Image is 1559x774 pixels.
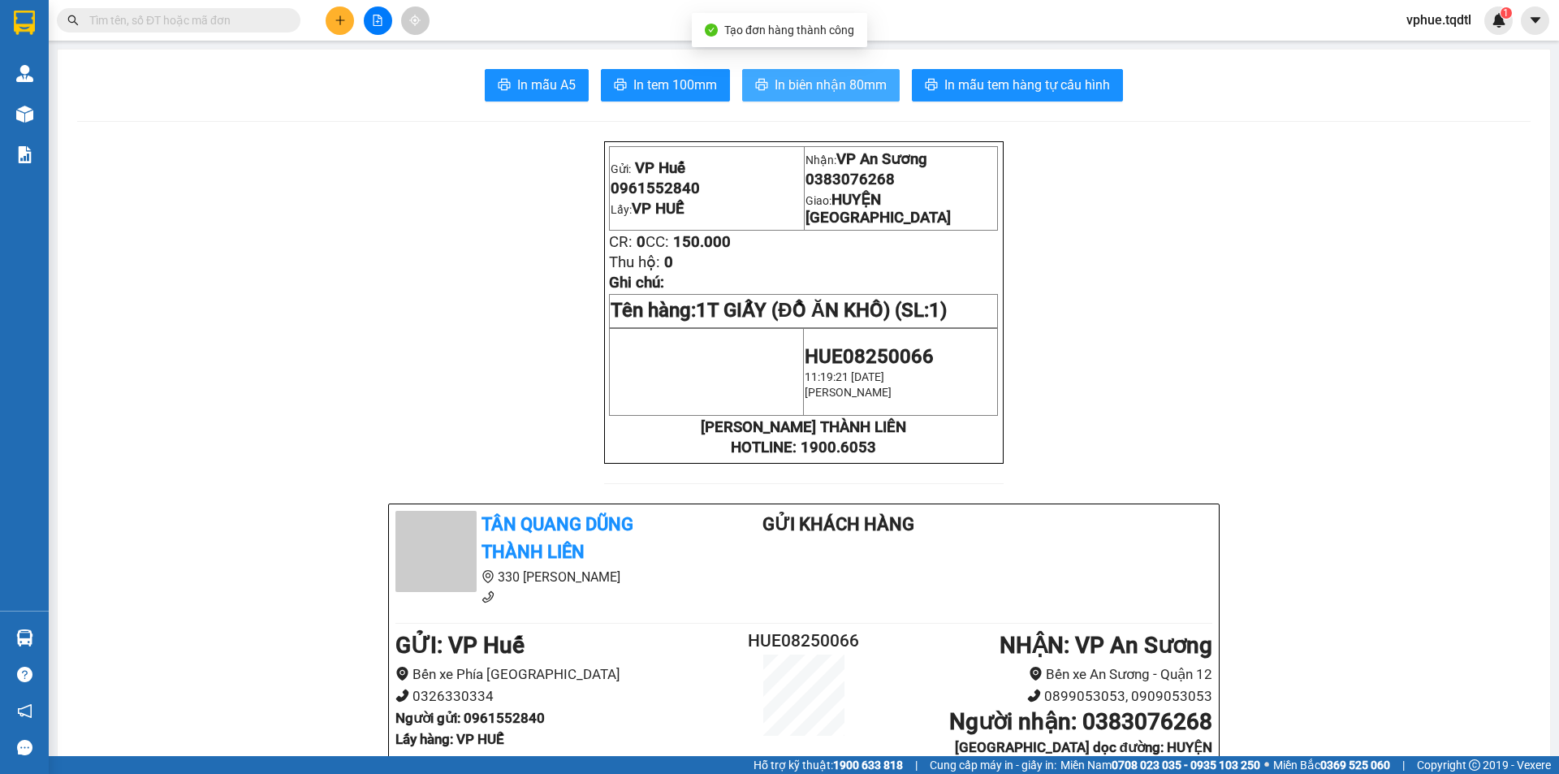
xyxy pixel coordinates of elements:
span: VP HUẾ [632,200,684,218]
b: GỬI : VP Huế [395,632,525,659]
img: warehouse-icon [16,629,33,646]
b: Lấy hàng : VP HUẾ [395,731,504,747]
span: Tên hàng: [611,299,947,322]
span: HUYỆN [GEOGRAPHIC_DATA] [805,191,951,227]
span: Giao: [805,194,951,225]
strong: HOTLINE: 1900.6053 [731,439,876,456]
h2: HUE08250066 [736,628,872,655]
img: solution-icon [16,146,33,163]
span: phone [395,689,409,703]
span: vphue.tqdtl [1393,10,1484,30]
span: printer [925,78,938,93]
span: 1 [1503,7,1509,19]
button: printerIn biên nhận 80mm [742,69,900,102]
span: message [17,740,32,755]
button: printerIn mẫu A5 [485,69,589,102]
span: 11:19:21 [DATE] [805,370,884,383]
span: printer [755,78,768,93]
span: environment [395,667,409,681]
sup: 1 [1501,7,1512,19]
span: VP An Sương [836,150,927,168]
span: 0 [637,233,646,251]
span: In mẫu A5 [517,75,576,95]
li: 330 [PERSON_NAME] [395,567,697,587]
span: Tạo đơn hàng thành công [724,24,854,37]
span: CC: [646,233,669,251]
span: Thu hộ: [609,253,660,271]
button: printerIn tem 100mm [601,69,730,102]
span: printer [614,78,627,93]
b: NHẬN : VP An Sương [1000,632,1212,659]
button: aim [401,6,430,35]
span: aim [409,15,421,26]
span: In biên nhận 80mm [775,75,887,95]
span: In mẫu tem hàng tự cấu hình [944,75,1110,95]
span: VP Huế [635,159,685,177]
strong: 0369 525 060 [1320,759,1390,772]
span: Miền Nam [1060,756,1260,774]
span: notification [17,703,32,719]
b: Người gửi : 0961552840 [395,710,545,726]
span: HUE08250066 [805,345,934,368]
span: Cung cấp máy in - giấy in: [930,756,1056,774]
p: Nhận: [805,150,997,168]
button: caret-down [1521,6,1549,35]
span: [PERSON_NAME] [805,386,892,399]
img: warehouse-icon [16,106,33,123]
span: check-circle [705,24,718,37]
li: Bến xe An Sương - Quận 12 [872,664,1212,685]
li: Tân Quang Dũng Thành Liên [8,8,235,69]
span: 0 [664,253,673,271]
b: Tân Quang Dũng Thành Liên [482,514,633,563]
b: Gửi khách hàng [762,514,914,534]
span: environment [8,109,19,120]
img: icon-new-feature [1492,13,1506,28]
span: | [1402,756,1405,774]
input: Tìm tên, số ĐT hoặc mã đơn [89,11,281,29]
span: printer [498,78,511,93]
li: 0899053053, 0909053053 [872,685,1212,707]
span: Lấy: [611,203,684,216]
img: logo-vxr [14,11,35,35]
span: | [915,756,918,774]
button: plus [326,6,354,35]
li: Bến xe Phía [GEOGRAPHIC_DATA] [395,664,736,685]
span: Hỗ trợ kỹ thuật: [754,756,903,774]
button: printerIn mẫu tem hàng tự cấu hình [912,69,1123,102]
button: file-add [364,6,392,35]
span: Miền Bắc [1273,756,1390,774]
span: file-add [372,15,383,26]
span: 0961552840 [611,179,700,197]
span: environment [482,570,494,583]
strong: 1900 633 818 [833,759,903,772]
span: ⚪️ [1264,762,1269,768]
li: 0326330334 [395,685,736,707]
span: Ghi chú: [609,274,664,292]
b: Người nhận : 0383076268 [949,708,1212,735]
span: copyright [1469,759,1480,771]
img: warehouse-icon [16,65,33,82]
strong: 0708 023 035 - 0935 103 250 [1112,759,1260,772]
span: phone [1027,689,1041,703]
span: phone [482,590,494,603]
b: Bến xe Phía [GEOGRAPHIC_DATA] [8,108,109,157]
span: plus [335,15,346,26]
span: question-circle [17,667,32,682]
li: VP BÀ RỊA VŨNG TÀU [112,88,216,123]
span: 1) [929,299,947,322]
span: 0383076268 [805,171,895,188]
span: caret-down [1528,13,1543,28]
span: In tem 100mm [633,75,717,95]
strong: [PERSON_NAME] THÀNH LIÊN [701,418,906,436]
span: environment [1029,667,1043,681]
span: search [67,15,79,26]
span: 1T GIẤY (ĐỒ ĂN KHÔ) (SL: [696,299,947,322]
li: VP VP Huế [8,88,112,106]
p: Gửi: [611,159,802,177]
img: qr-code [664,330,749,414]
span: 150.000 [673,233,731,251]
span: CR: [609,233,633,251]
